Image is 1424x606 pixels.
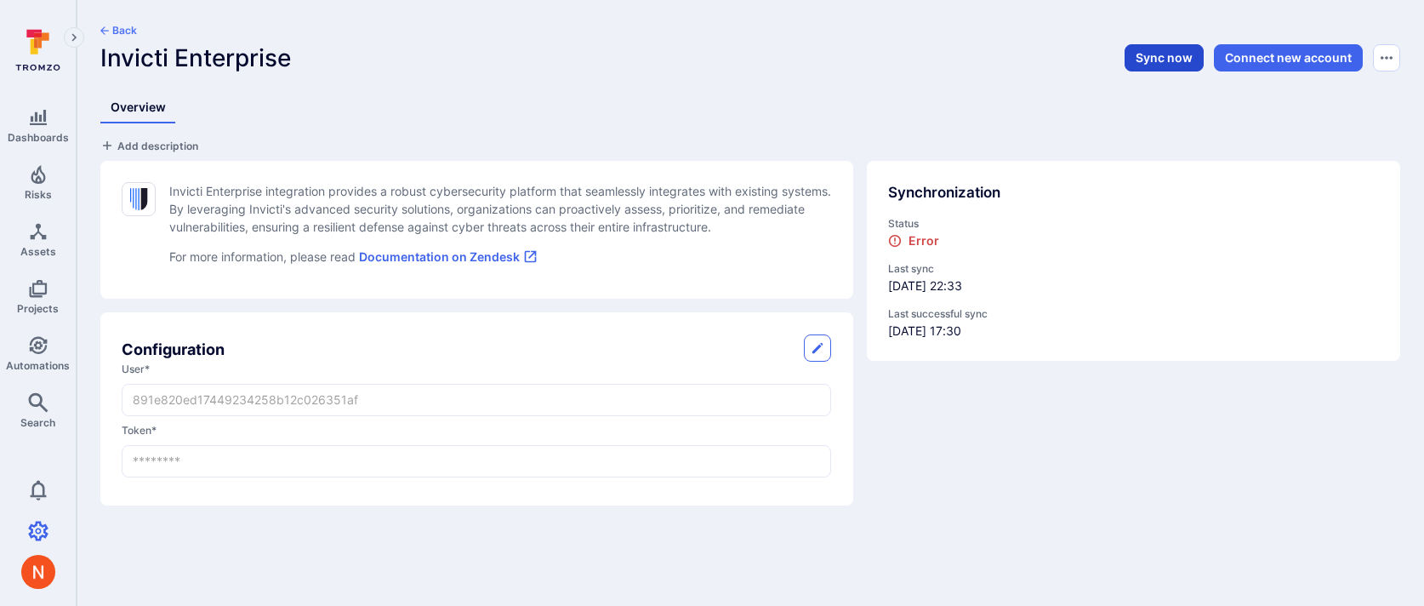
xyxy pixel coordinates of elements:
[888,233,939,248] div: Error
[888,306,1379,322] span: Last successful sync
[169,182,831,236] p: Invicti Enterprise integration provides a robust cybersecurity platform that seamlessly integrate...
[8,131,69,144] span: Dashboards
[100,24,137,37] button: Back
[169,248,831,266] p: For more information, please read
[100,92,1400,123] div: Integrations tabs
[117,140,198,152] span: Add description
[888,306,1379,340] div: [DATE] 17:30
[6,359,70,372] span: Automations
[100,92,176,123] a: Overview
[359,249,538,264] a: Documentation on Zendesk
[17,302,59,315] span: Projects
[68,31,80,45] i: Expand navigation menu
[20,245,56,258] span: Assets
[100,43,291,72] span: Invicti Enterprise
[1214,44,1363,71] button: Connect new account
[20,416,55,429] span: Search
[888,216,1379,249] div: status
[21,555,55,589] div: Neeren Patki
[1125,44,1204,71] button: Sync now
[122,362,831,377] label: user *
[888,216,1379,232] span: Status
[122,423,831,438] label: token *
[888,261,1379,294] div: [DATE] 22:33
[21,555,55,589] img: ACg8ocIprwjrgDQnDsNSk9Ghn5p5-B8DpAKWoJ5Gi9syOE4K59tr4Q=s96-c
[888,261,1379,277] span: Last sync
[1373,44,1400,71] button: Options menu
[888,182,1379,204] div: Synchronization
[64,27,84,48] button: Expand navigation menu
[25,188,52,201] span: Risks
[100,137,198,154] button: Add description
[122,338,225,361] h2: Configuration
